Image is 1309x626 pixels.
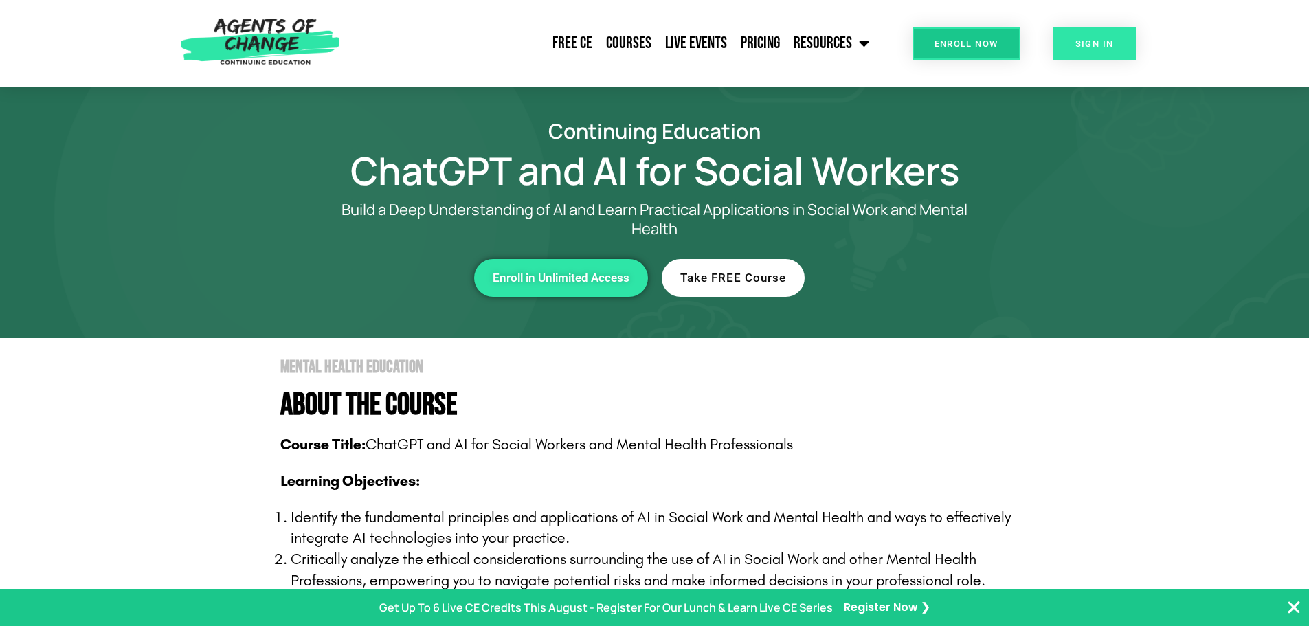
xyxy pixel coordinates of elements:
span: SIGN IN [1075,39,1114,48]
span: Enroll in Unlimited Access [493,272,629,284]
button: Close Banner [1286,599,1302,616]
p: ChatGPT and AI for Social Workers and Mental Health Professionals [280,434,1047,456]
b: Learning Objectives: [280,472,420,490]
a: Pricing [734,26,787,60]
a: Enroll Now [913,27,1020,60]
h4: About The Course [280,390,1047,421]
a: Live Events [658,26,734,60]
span: Take FREE Course [680,272,786,284]
span: Enroll Now [935,39,998,48]
h1: ChatGPT and AI for Social Workers [263,155,1047,186]
p: Build a Deep Understanding of AI and Learn Practical Applications in Social Work and Mental Health [318,200,992,238]
nav: Menu [347,26,876,60]
h2: Continuing Education [263,121,1047,141]
p: Critically analyze the ethical considerations surrounding the use of AI in Social Work and other ... [291,549,1047,592]
a: Register Now ❯ [844,598,930,618]
p: Get Up To 6 Live CE Credits This August - Register For Our Lunch & Learn Live CE Series [379,598,833,618]
a: SIGN IN [1053,27,1136,60]
a: Courses [599,26,658,60]
h2: Mental Health Education [280,359,1047,376]
p: Identify the fundamental principles and applications of AI in Social Work and Mental Health and w... [291,507,1047,550]
a: Resources [787,26,876,60]
a: Free CE [546,26,599,60]
a: Take FREE Course [662,259,805,297]
b: Course Title: [280,436,366,454]
a: Enroll in Unlimited Access [474,259,648,297]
